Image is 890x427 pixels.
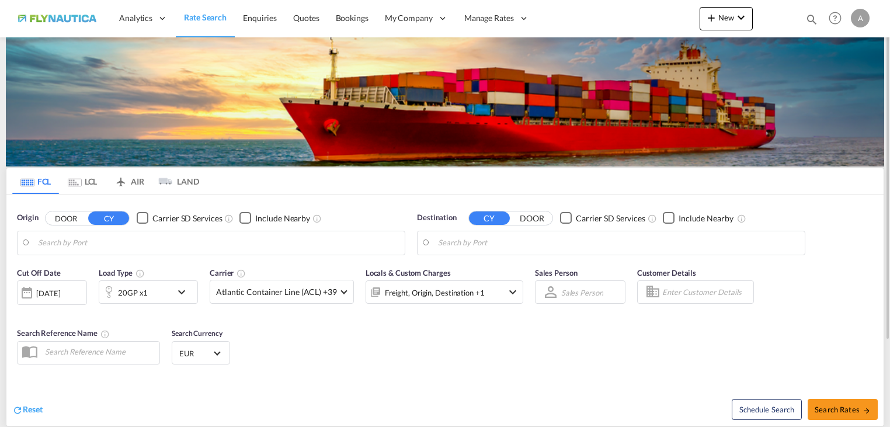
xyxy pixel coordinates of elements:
[506,285,520,299] md-icon: icon-chevron-down
[576,213,645,224] div: Carrier SD Services
[560,284,604,301] md-select: Sales Person
[118,284,148,301] div: 20GP x1
[863,407,871,415] md-icon: icon-arrow-right
[178,345,224,362] md-select: Select Currency: € EUREuro
[38,234,399,252] input: Search by Port
[184,12,227,22] span: Rate Search
[732,399,802,420] button: Note: By default Schedule search will only considerorigin ports, destination ports and cut off da...
[224,214,234,223] md-icon: Unchecked: Search for CY (Container Yard) services for all selected carriers.Checked : Search for...
[385,12,433,24] span: My Company
[18,5,96,32] img: 9ba71a70730211f0938d81abc5cb9893.png
[512,211,552,225] button: DOOR
[438,234,799,252] input: Search by Port
[152,168,199,194] md-tab-item: LAND
[469,211,510,225] button: CY
[417,212,457,224] span: Destination
[88,211,129,225] button: CY
[17,328,110,338] span: Search Reference Name
[179,348,212,359] span: EUR
[851,9,870,27] div: A
[805,13,818,30] div: icon-magnify
[637,268,696,277] span: Customer Details
[662,283,750,301] input: Enter Customer Details
[114,175,128,183] md-icon: icon-airplane
[704,11,718,25] md-icon: icon-plus 400-fg
[23,404,43,414] span: Reset
[293,13,319,23] span: Quotes
[39,343,159,360] input: Search Reference Name
[59,168,106,194] md-tab-item: LCL
[99,268,145,277] span: Load Type
[17,280,87,305] div: [DATE]
[243,13,277,23] span: Enquiries
[255,213,310,224] div: Include Nearby
[535,268,578,277] span: Sales Person
[239,212,310,224] md-checkbox: Checkbox No Ink
[99,280,198,304] div: 20GP x1icon-chevron-down
[704,13,748,22] span: New
[17,212,38,224] span: Origin
[137,212,222,224] md-checkbox: Checkbox No Ink
[737,214,746,223] md-icon: Unchecked: Ignores neighbouring ports when fetching rates.Checked : Includes neighbouring ports w...
[12,168,59,194] md-tab-item: FCL
[560,212,645,224] md-checkbox: Checkbox No Ink
[734,11,748,25] md-icon: icon-chevron-down
[152,213,222,224] div: Carrier SD Services
[663,212,733,224] md-checkbox: Checkbox No Ink
[100,329,110,339] md-icon: Your search will be saved by the below given name
[6,195,884,426] div: Origin DOOR CY Checkbox No InkUnchecked: Search for CY (Container Yard) services for all selected...
[700,7,753,30] button: icon-plus 400-fgNewicon-chevron-down
[119,12,152,24] span: Analytics
[237,269,246,278] md-icon: The selected Trucker/Carrierwill be displayed in the rate results If the rates are from another f...
[12,405,23,415] md-icon: icon-refresh
[17,304,26,320] md-datepicker: Select
[135,269,145,278] md-icon: icon-information-outline
[6,37,884,166] img: LCL+%26+FCL+BACKGROUND.png
[648,214,657,223] md-icon: Unchecked: Search for CY (Container Yard) services for all selected carriers.Checked : Search for...
[12,168,199,194] md-pagination-wrapper: Use the left and right arrow keys to navigate between tabs
[36,288,60,298] div: [DATE]
[385,284,485,301] div: Freight Origin Destination Factory Stuffing
[366,280,523,304] div: Freight Origin Destination Factory Stuffingicon-chevron-down
[175,285,194,299] md-icon: icon-chevron-down
[312,214,322,223] md-icon: Unchecked: Ignores neighbouring ports when fetching rates.Checked : Includes neighbouring ports w...
[12,404,43,416] div: icon-refreshReset
[464,12,514,24] span: Manage Rates
[336,13,368,23] span: Bookings
[825,8,851,29] div: Help
[679,213,733,224] div: Include Nearby
[366,268,451,277] span: Locals & Custom Charges
[210,268,246,277] span: Carrier
[172,329,222,338] span: Search Currency
[216,286,337,298] span: Atlantic Container Line (ACL) +39
[805,13,818,26] md-icon: icon-magnify
[815,405,871,414] span: Search Rates
[808,399,878,420] button: Search Ratesicon-arrow-right
[825,8,845,28] span: Help
[46,211,86,225] button: DOOR
[106,168,152,194] md-tab-item: AIR
[17,268,61,277] span: Cut Off Date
